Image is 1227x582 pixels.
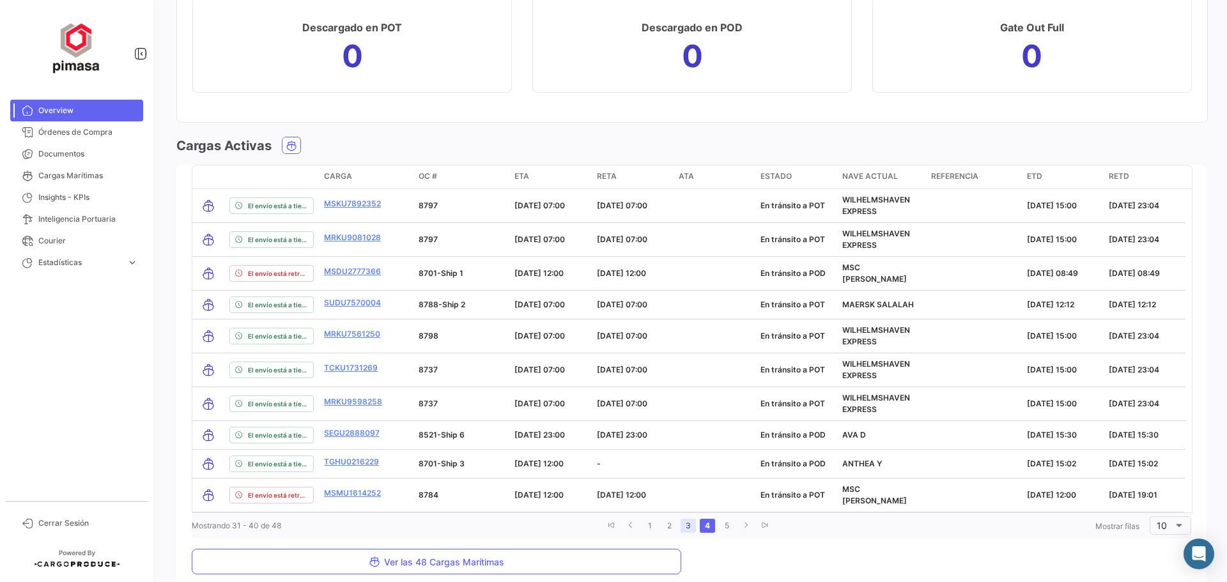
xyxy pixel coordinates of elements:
[514,490,564,500] span: [DATE] 12:00
[700,519,715,533] a: 4
[661,519,677,533] a: 2
[679,515,698,537] li: page 3
[1109,459,1158,468] span: [DATE] 15:02
[597,201,647,210] span: [DATE] 07:00
[282,137,300,153] button: Ocean
[342,46,363,66] h1: 0
[1027,331,1077,341] span: [DATE] 15:00
[1109,234,1159,244] span: [DATE] 23:04
[1027,365,1077,374] span: [DATE] 15:00
[760,331,825,341] span: En tránsito a POT
[1027,234,1077,244] span: [DATE] 15:00
[604,519,619,533] a: go to first page
[760,365,825,374] span: En tránsito a POT
[842,194,920,217] p: WILHELMSHAVEN EXPRESS
[369,556,504,567] span: Ver las 48 Cargas Marítimas
[738,519,753,533] a: go to next page
[10,208,143,230] a: Inteligencia Portuaria
[1109,490,1157,500] span: [DATE] 19:01
[509,165,591,188] datatable-header-cell: ETA
[597,399,647,408] span: [DATE] 07:00
[1027,300,1074,309] span: [DATE] 12:12
[514,365,565,374] span: [DATE] 07:00
[1022,165,1104,188] datatable-header-cell: ETD
[760,268,826,278] span: En tránsito a POD
[302,19,402,36] h3: Descargado en POT
[1109,331,1159,341] span: [DATE] 23:04
[38,192,138,203] span: Insights - KPIs
[324,328,380,340] a: MRKU7561250
[597,171,617,182] span: RETA
[1109,365,1159,374] span: [DATE] 23:04
[419,398,504,410] p: 8737
[324,396,382,408] a: MRKU9598258
[248,268,308,279] span: El envío está retrasado.
[660,515,679,537] li: page 2
[717,515,736,537] li: page 5
[1109,399,1159,408] span: [DATE] 23:04
[842,392,920,415] p: WILHELMSHAVEN EXPRESS
[413,165,509,188] datatable-header-cell: OC #
[38,235,138,247] span: Courier
[679,171,694,182] span: ATA
[597,490,646,500] span: [DATE] 12:00
[419,299,504,310] p: 8788-Ship 2
[1027,268,1078,278] span: [DATE] 08:49
[842,325,920,348] p: WILHELMSHAVEN EXPRESS
[324,487,381,499] a: MSMU1614252
[319,165,413,188] datatable-header-cell: Carga
[1109,430,1159,440] span: [DATE] 15:30
[640,515,660,537] li: page 1
[842,171,898,182] span: Nave actual
[760,490,825,500] span: En tránsito a POT
[248,201,308,211] span: El envío está a tiempo.
[757,519,773,533] a: go to last page
[760,430,826,440] span: En tránsito a POD
[1184,539,1214,569] div: Abrir Intercom Messenger
[760,399,825,408] span: En tránsito a POT
[623,519,638,533] a: go to previous page
[324,171,352,182] span: Carga
[248,234,308,245] span: El envío está a tiempo.
[419,429,504,441] p: 8521-Ship 6
[324,232,381,243] a: MRKU9081028
[837,165,925,188] datatable-header-cell: Nave actual
[10,230,143,252] a: Courier
[842,458,920,470] p: ANTHEA Y
[514,201,565,210] span: [DATE] 07:00
[10,143,143,165] a: Documentos
[1027,201,1077,210] span: [DATE] 15:00
[38,126,138,138] span: Órdenes de Compra
[842,429,920,441] p: AVA D
[681,519,696,533] a: 3
[842,358,920,381] p: WILHELMSHAVEN EXPRESS
[719,519,734,533] a: 5
[1027,459,1076,468] span: [DATE] 15:02
[514,268,564,278] span: [DATE] 12:00
[324,266,381,277] a: MSDU2777366
[419,364,504,376] p: 8737
[324,427,380,439] a: SEGU2888097
[642,519,658,533] a: 1
[45,15,109,79] img: ff117959-d04a-4809-8d46-49844dc85631.png
[760,171,792,182] span: Estado
[1021,46,1042,66] h1: 0
[324,198,381,210] a: MSKU7892352
[192,521,281,530] span: Mostrando 31 - 40 de 48
[682,46,703,66] h1: 0
[597,268,646,278] span: [DATE] 12:00
[514,171,529,182] span: ETA
[674,165,755,188] datatable-header-cell: ATA
[419,268,504,279] p: 8701-Ship 1
[38,517,138,529] span: Cerrar Sesión
[1027,399,1077,408] span: [DATE] 15:00
[248,459,308,469] span: El envío está a tiempo.
[127,257,138,268] span: expand_more
[597,365,647,374] span: [DATE] 07:00
[38,170,138,181] span: Cargas Marítimas
[248,365,308,375] span: El envío está a tiempo.
[248,300,308,310] span: El envío está a tiempo.
[1104,165,1185,188] datatable-header-cell: RETD
[1027,490,1076,500] span: [DATE] 12:00
[192,165,224,188] datatable-header-cell: transportMode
